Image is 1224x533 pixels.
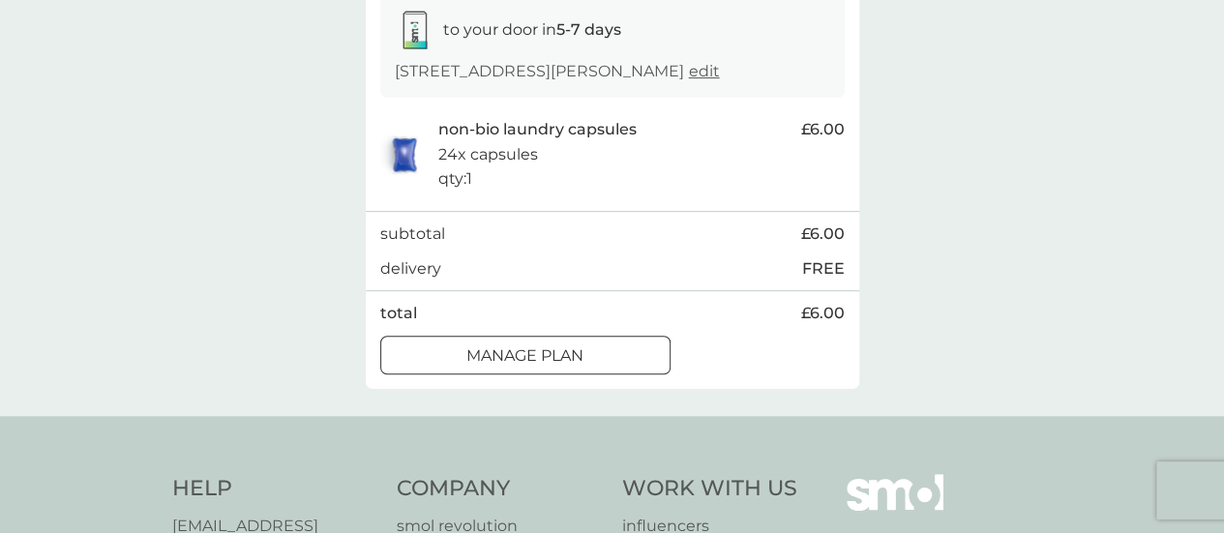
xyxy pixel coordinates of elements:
span: £6.00 [801,117,845,142]
p: 24x capsules [438,142,538,167]
p: [STREET_ADDRESS][PERSON_NAME] [395,59,720,84]
h4: Company [397,474,603,504]
h4: Help [172,474,378,504]
h4: Work With Us [622,474,797,504]
span: £6.00 [801,301,845,326]
span: to your door in [443,20,621,39]
p: delivery [380,256,441,281]
p: total [380,301,417,326]
a: edit [689,62,720,80]
strong: 5-7 days [556,20,621,39]
p: qty : 1 [438,166,472,192]
p: non-bio laundry capsules [438,117,637,142]
p: subtotal [380,222,445,247]
p: Manage plan [466,343,583,369]
span: £6.00 [801,222,845,247]
p: FREE [802,256,845,281]
button: Manage plan [380,336,671,374]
